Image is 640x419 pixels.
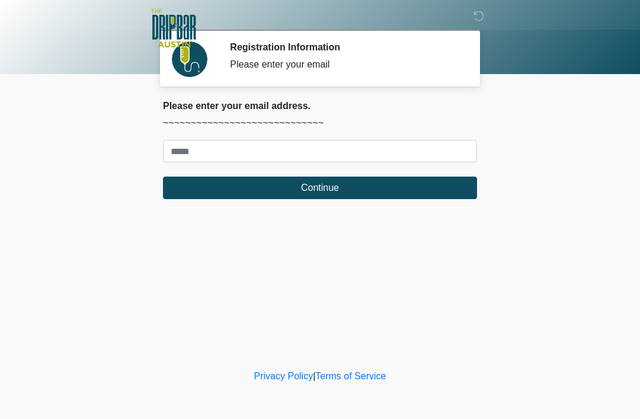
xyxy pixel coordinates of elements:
p: ~~~~~~~~~~~~~~~~~~~~~~~~~~~~~ [163,116,477,130]
div: Please enter your email [230,57,459,72]
img: Agent Avatar [172,41,207,77]
a: Terms of Service [315,371,386,381]
button: Continue [163,177,477,199]
h2: Please enter your email address. [163,100,477,111]
img: The DRIPBaR - Austin The Domain Logo [151,9,196,47]
a: | [313,371,315,381]
a: Privacy Policy [254,371,313,381]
